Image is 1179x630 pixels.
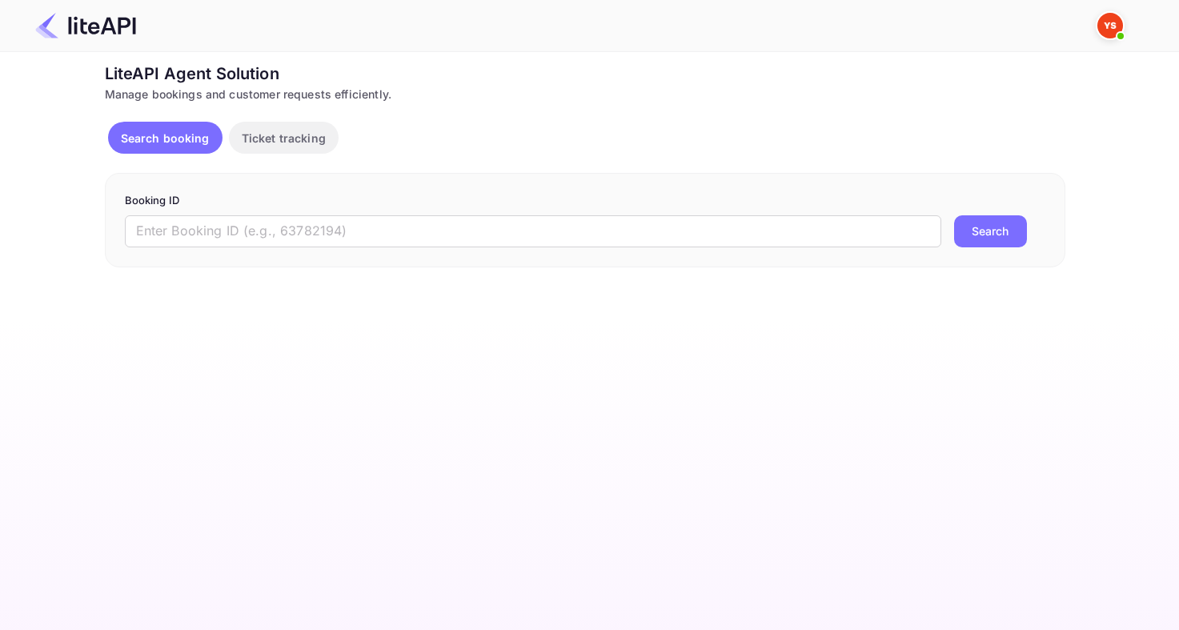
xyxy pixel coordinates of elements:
[105,86,1065,102] div: Manage bookings and customer requests efficiently.
[1097,13,1123,38] img: Yandex Support
[242,130,326,146] p: Ticket tracking
[125,193,1045,209] p: Booking ID
[954,215,1027,247] button: Search
[35,13,136,38] img: LiteAPI Logo
[105,62,1065,86] div: LiteAPI Agent Solution
[125,215,941,247] input: Enter Booking ID (e.g., 63782194)
[121,130,210,146] p: Search booking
